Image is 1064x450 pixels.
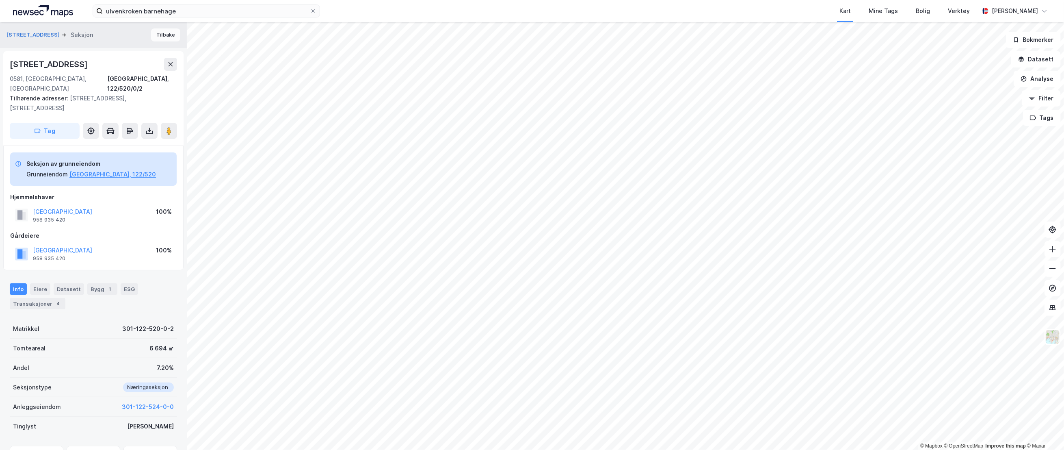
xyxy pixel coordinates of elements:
button: [GEOGRAPHIC_DATA], 122/520 [69,170,156,179]
button: Filter [1022,90,1061,107]
div: ESG [121,283,138,295]
button: 301-122-524-0-0 [122,402,174,412]
div: [STREET_ADDRESS] [10,58,89,71]
div: Gårdeiere [10,231,177,241]
div: Anleggseiendom [13,402,61,412]
div: Seksjon [71,30,93,40]
div: 6 694 ㎡ [149,343,174,353]
div: 100% [156,246,172,255]
span: Tilhørende adresser: [10,95,70,102]
div: Kontrollprogram for chat [1023,411,1064,450]
button: Analyse [1014,71,1061,87]
div: Hjemmelshaver [10,192,177,202]
div: Info [10,283,27,295]
div: Grunneiendom [26,170,68,179]
div: Bolig [916,6,930,16]
button: Datasett [1011,51,1061,67]
div: Bygg [87,283,117,295]
div: [STREET_ADDRESS], [STREET_ADDRESS] [10,93,171,113]
div: Transaksjoner [10,298,65,309]
a: Improve this map [986,443,1026,449]
img: logo.a4113a55bc3d86da70a041830d287a7e.svg [13,5,73,17]
div: Seksjonstype [13,383,52,392]
img: Z [1045,329,1060,345]
div: Mine Tags [869,6,898,16]
iframe: Chat Widget [1023,411,1064,450]
div: 1 [106,285,114,293]
div: Seksjon av grunneiendom [26,159,156,169]
div: Verktøy [948,6,970,16]
div: 7.20% [157,363,174,373]
div: Tinglyst [13,422,36,431]
button: Bokmerker [1006,32,1061,48]
button: Tags [1023,110,1061,126]
button: Tilbake [151,28,180,41]
div: Eiere [30,283,50,295]
div: 4 [54,300,62,308]
div: 301-122-520-0-2 [122,324,174,334]
div: [PERSON_NAME] [127,422,174,431]
div: 958 935 420 [33,255,65,262]
input: Søk på adresse, matrikkel, gårdeiere, leietakere eller personer [103,5,310,17]
div: Kart [839,6,851,16]
div: Andel [13,363,29,373]
div: 100% [156,207,172,217]
div: Tomteareal [13,343,45,353]
button: [STREET_ADDRESS] [6,31,61,39]
div: Matrikkel [13,324,39,334]
button: Tag [10,123,80,139]
div: [PERSON_NAME] [992,6,1038,16]
div: 0581, [GEOGRAPHIC_DATA], [GEOGRAPHIC_DATA] [10,74,107,93]
a: OpenStreetMap [944,443,984,449]
div: 958 935 420 [33,217,65,223]
div: [GEOGRAPHIC_DATA], 122/520/0/2 [107,74,177,93]
a: Mapbox [920,443,943,449]
div: Datasett [54,283,84,295]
